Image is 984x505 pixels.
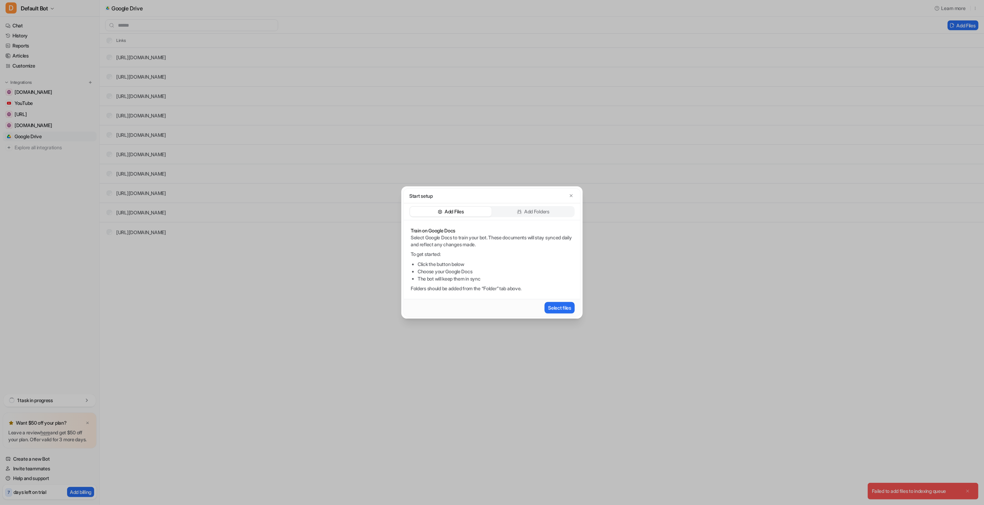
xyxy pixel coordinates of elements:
li: The bot will keep them in sync [418,275,573,282]
p: To get started: [411,251,573,258]
button: Select files [545,302,575,313]
p: Train on Google Docs [411,227,573,234]
p: Select Google Docs to train your bot. These documents will stay synced daily and reflect any chan... [411,234,573,248]
li: Choose your Google Docs [418,268,573,275]
p: Add Folders [524,208,549,215]
li: Click the button below [418,260,573,268]
p: Add Files [445,208,464,215]
p: Start setup [409,192,433,200]
p: Folders should be added from the “Folder” tab above. [411,285,573,292]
